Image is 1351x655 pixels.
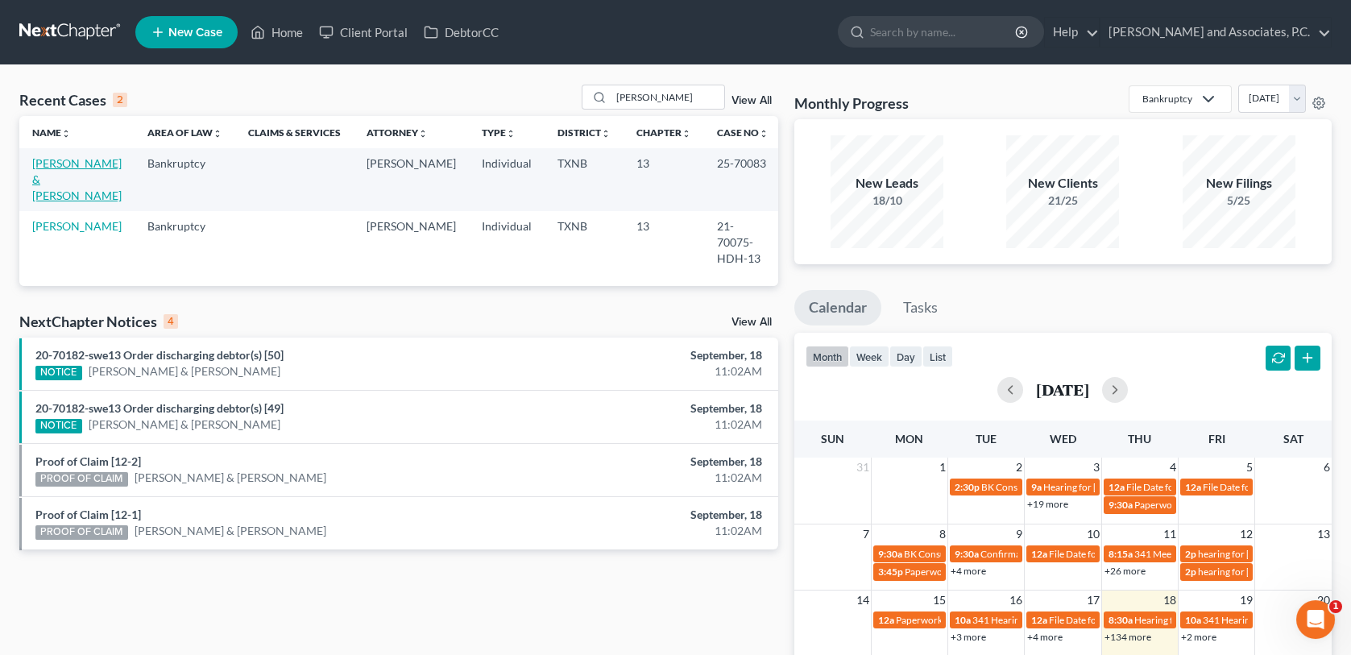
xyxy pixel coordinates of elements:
[1183,174,1295,193] div: New Filings
[135,211,235,273] td: Bankruptcy
[1050,432,1076,446] span: Wed
[1185,481,1201,493] span: 12a
[1208,432,1225,446] span: Fri
[889,290,952,325] a: Tasks
[904,548,1043,560] span: BK Consult for [PERSON_NAME]
[531,523,762,539] div: 11:02AM
[1322,458,1332,477] span: 6
[870,17,1017,47] input: Search by name...
[1049,548,1178,560] span: File Date for [PERSON_NAME]
[32,156,122,202] a: [PERSON_NAME] & [PERSON_NAME]
[531,454,762,470] div: September, 18
[704,148,781,210] td: 25-70083
[955,614,971,626] span: 10a
[938,524,947,544] span: 8
[1245,458,1254,477] span: 5
[831,174,943,193] div: New Leads
[704,211,781,273] td: 21-70075-HDH-13
[35,454,141,468] a: Proof of Claim [12-2]
[931,591,947,610] span: 15
[955,548,979,560] span: 9:30a
[878,614,894,626] span: 12a
[1031,614,1047,626] span: 12a
[717,126,769,139] a: Case Nounfold_more
[1283,432,1303,446] span: Sat
[938,458,947,477] span: 1
[35,525,128,540] div: PROOF OF CLAIM
[482,126,516,139] a: Typeunfold_more
[1183,193,1295,209] div: 5/25
[889,346,922,367] button: day
[806,346,849,367] button: month
[531,417,762,433] div: 11:02AM
[418,129,428,139] i: unfold_more
[981,481,1206,493] span: BK Consult for [PERSON_NAME] & [PERSON_NAME]
[1104,631,1151,643] a: +134 more
[416,18,507,47] a: DebtorCC
[35,348,284,362] a: 20-70182-swe13 Order discharging debtor(s) [50]
[895,432,923,446] span: Mon
[235,116,354,148] th: Claims & Services
[19,312,178,331] div: NextChapter Notices
[135,148,235,210] td: Bankruptcy
[794,290,881,325] a: Calendar
[1238,591,1254,610] span: 19
[624,211,704,273] td: 13
[213,129,222,139] i: unfold_more
[113,93,127,107] div: 2
[1238,524,1254,544] span: 12
[601,129,611,139] i: unfold_more
[896,614,1055,626] span: Paperwork appt for [PERSON_NAME]
[1109,548,1133,560] span: 8:15a
[1092,458,1101,477] span: 3
[794,93,909,113] h3: Monthly Progress
[1031,481,1042,493] span: 9a
[922,346,953,367] button: list
[1085,524,1101,544] span: 10
[1006,174,1119,193] div: New Clients
[682,129,691,139] i: unfold_more
[354,211,469,273] td: [PERSON_NAME]
[955,481,980,493] span: 2:30p
[1027,631,1063,643] a: +4 more
[855,458,871,477] span: 31
[878,548,902,560] span: 9:30a
[1142,92,1192,106] div: Bankruptcy
[611,85,724,109] input: Search by name...
[35,508,141,521] a: Proof of Claim [12-1]
[531,507,762,523] div: September, 18
[972,614,1234,626] span: 341 Hearing for Enviro-Tech Complete Systems & Services, LLC
[1181,631,1216,643] a: +2 more
[1109,614,1133,626] span: 8:30a
[35,419,82,433] div: NOTICE
[32,126,71,139] a: Nameunfold_more
[531,363,762,379] div: 11:02AM
[1316,591,1332,610] span: 20
[1049,614,1263,626] span: File Date for [PERSON_NAME] & [PERSON_NAME]
[35,401,284,415] a: 20-70182-swe13 Order discharging debtor(s) [49]
[1104,565,1146,577] a: +26 more
[1043,481,1169,493] span: Hearing for [PERSON_NAME]
[168,27,222,39] span: New Case
[557,126,611,139] a: Districtunfold_more
[1006,193,1119,209] div: 21/25
[1185,548,1196,560] span: 2p
[89,417,280,433] a: [PERSON_NAME] & [PERSON_NAME]
[1128,432,1151,446] span: Thu
[831,193,943,209] div: 18/10
[1045,18,1099,47] a: Help
[1162,524,1178,544] span: 11
[531,400,762,417] div: September, 18
[1168,458,1178,477] span: 4
[469,148,545,210] td: Individual
[1031,548,1047,560] span: 12a
[506,129,516,139] i: unfold_more
[531,470,762,486] div: 11:02AM
[367,126,428,139] a: Attorneyunfold_more
[1296,600,1335,639] iframe: Intercom live chat
[354,148,469,210] td: [PERSON_NAME]
[1014,458,1024,477] span: 2
[905,566,1150,578] span: Paperwork appt for [PERSON_NAME] & [PERSON_NAME]
[624,148,704,210] td: 13
[861,524,871,544] span: 7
